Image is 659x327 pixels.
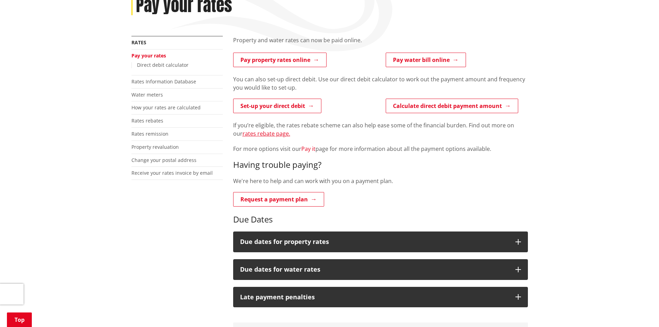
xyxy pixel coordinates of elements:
button: Late payment penalties [233,287,528,308]
a: Set-up your direct debit [233,99,321,113]
h3: Due dates for water rates [240,266,509,273]
a: Rates [131,39,146,46]
button: Due dates for water rates [233,259,528,280]
p: We're here to help and can work with you on a payment plan. [233,177,528,185]
a: Calculate direct debit payment amount [386,99,518,113]
p: If you’re eligible, the rates rebate scheme can also help ease some of the financial burden. Find... [233,121,528,138]
a: Pay your rates [131,52,166,59]
div: Property and water rates can now be paid online. [233,36,528,53]
h3: Due dates for property rates [240,238,509,245]
a: rates rebate page. [242,130,290,137]
a: Rates remission [131,130,168,137]
a: Rates Information Database [131,78,196,85]
h3: Due Dates [233,215,528,225]
a: Receive your rates invoice by email [131,170,213,176]
a: Rates rebates [131,117,163,124]
button: Due dates for property rates [233,231,528,252]
h3: Having trouble paying? [233,160,528,170]
a: How your rates are calculated [131,104,201,111]
p: For more options visit our page for more information about all the payment options available. [233,145,528,153]
a: Property revaluation [131,144,179,150]
a: Pay property rates online [233,53,327,67]
a: Pay it [301,145,315,153]
a: Request a payment plan [233,192,324,207]
a: Change your postal address [131,157,196,163]
a: Water meters [131,91,163,98]
h3: Late payment penalties [240,294,509,301]
a: Pay water bill online [386,53,466,67]
iframe: Messenger Launcher [627,298,652,323]
p: You can also set-up direct debit. Use our direct debit calculator to work out the payment amount ... [233,75,528,92]
a: Direct debit calculator [137,62,189,68]
a: Top [7,312,32,327]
